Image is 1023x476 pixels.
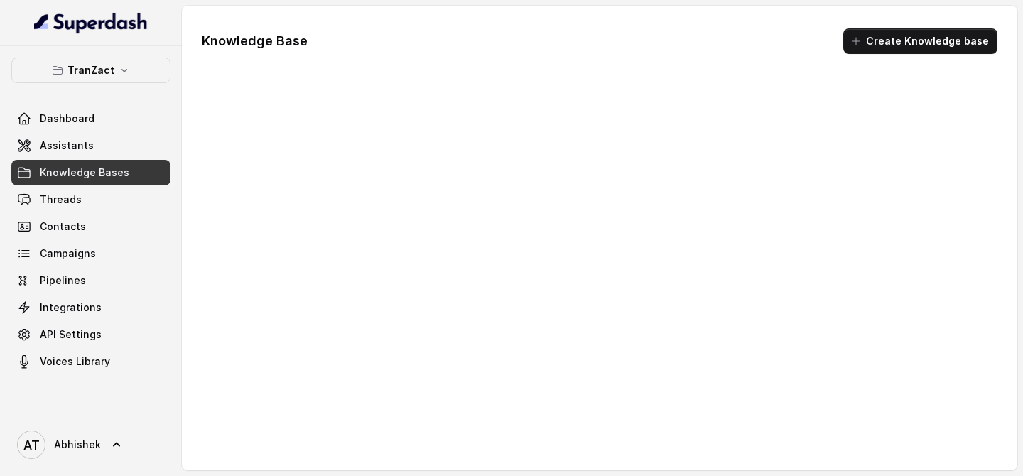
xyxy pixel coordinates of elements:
img: light.svg [34,11,148,34]
span: Assistants [40,139,94,153]
span: Threads [40,193,82,207]
span: Integrations [40,301,102,315]
a: Voices Library [11,349,170,374]
span: Abhishek [54,438,101,452]
button: TranZact [11,58,170,83]
span: Campaigns [40,247,96,261]
a: Contacts [11,214,170,239]
span: Knowledge Bases [40,166,129,180]
span: API Settings [40,328,102,342]
a: Dashboard [11,106,170,131]
p: TranZact [67,62,114,79]
a: Abhishek [11,425,170,465]
a: Threads [11,187,170,212]
a: Integrations [11,295,170,320]
a: Campaigns [11,241,170,266]
button: Create Knowledge base [843,28,997,54]
text: AT [23,438,40,453]
a: Knowledge Bases [11,160,170,185]
a: API Settings [11,322,170,347]
h1: Knowledge Base [202,30,308,53]
a: Assistants [11,133,170,158]
a: Pipelines [11,268,170,293]
span: Dashboard [40,112,94,126]
span: Pipelines [40,274,86,288]
span: Contacts [40,220,86,234]
span: Voices Library [40,355,110,369]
